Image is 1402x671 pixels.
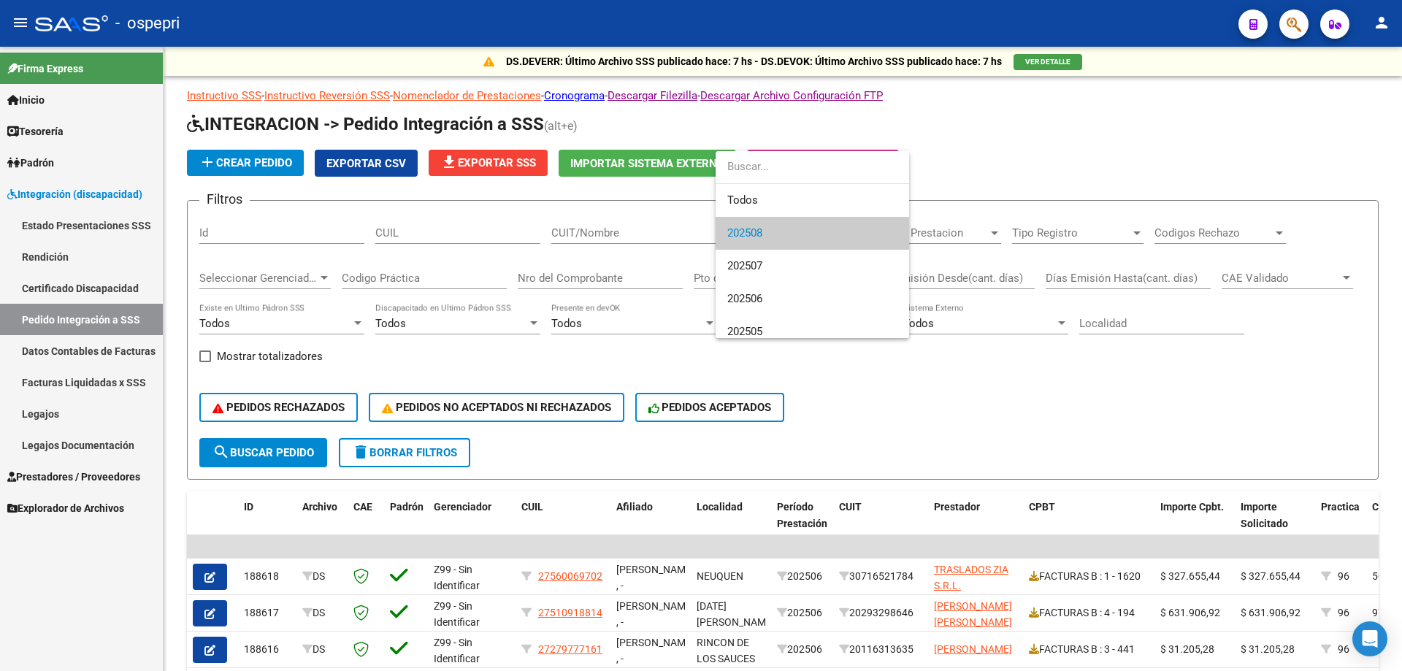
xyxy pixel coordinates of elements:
span: 202507 [727,259,762,272]
span: 202508 [727,226,762,239]
span: 202505 [727,325,762,338]
div: Open Intercom Messenger [1352,621,1387,656]
span: Todos [727,184,897,217]
input: dropdown search [716,150,909,183]
span: 202506 [727,292,762,305]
